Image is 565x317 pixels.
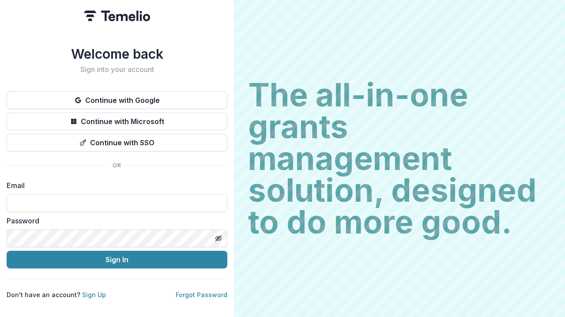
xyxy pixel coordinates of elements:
[211,231,226,245] button: Toggle password visibility
[7,46,227,62] h1: Welcome back
[84,11,150,21] img: Temelio
[176,291,227,298] a: Forgot Password
[82,291,106,298] a: Sign Up
[7,134,227,151] button: Continue with SSO
[7,180,222,191] label: Email
[7,251,227,268] button: Sign In
[7,290,106,299] p: Don't have an account?
[7,91,227,109] button: Continue with Google
[7,215,222,226] label: Password
[7,113,227,130] button: Continue with Microsoft
[7,65,227,74] h2: Sign into your account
